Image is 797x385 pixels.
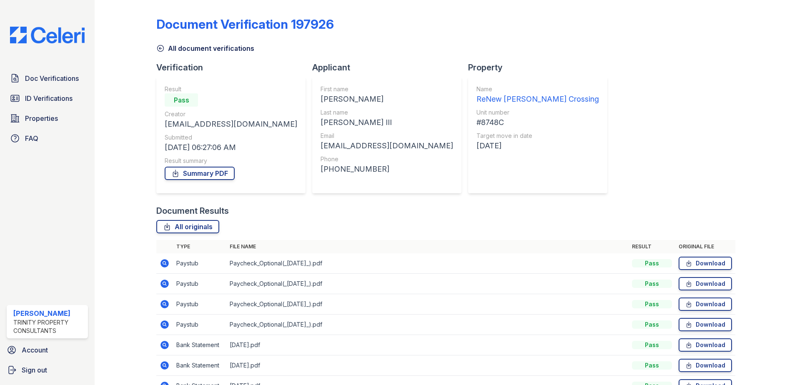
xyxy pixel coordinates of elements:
td: Paystub [173,253,226,274]
a: Download [679,338,732,352]
div: [EMAIL_ADDRESS][DOMAIN_NAME] [321,140,453,152]
div: Verification [156,62,312,73]
td: Bank Statement [173,335,226,355]
div: Trinity Property Consultants [13,318,85,335]
div: Applicant [312,62,468,73]
td: Paycheck_Optional(_[DATE]_).pdf [226,294,629,315]
div: Document Results [156,205,229,217]
td: Paycheck_Optional(_[DATE]_).pdf [226,315,629,335]
div: [PERSON_NAME] [13,308,85,318]
div: #8748C [476,117,599,128]
img: CE_Logo_Blue-a8612792a0a2168367f1c8372b55b34899dd931a85d93a1a3d3e32e68fde9ad4.png [3,27,91,43]
div: [DATE] 06:27:06 AM [165,142,297,153]
th: File name [226,240,629,253]
span: Doc Verifications [25,73,79,83]
span: Account [22,345,48,355]
div: ReNew [PERSON_NAME] Crossing [476,93,599,105]
div: [DATE] [476,140,599,152]
div: Name [476,85,599,93]
div: Result [165,85,297,93]
td: Paystub [173,315,226,335]
div: Email [321,132,453,140]
div: [PERSON_NAME] III [321,117,453,128]
div: Pass [632,341,672,349]
iframe: chat widget [762,352,789,377]
div: Pass [632,320,672,329]
a: Sign out [3,362,91,378]
span: ID Verifications [25,93,73,103]
div: First name [321,85,453,93]
a: ID Verifications [7,90,88,107]
a: Download [679,257,732,270]
a: All originals [156,220,219,233]
a: All document verifications [156,43,254,53]
span: Properties [25,113,58,123]
a: Name ReNew [PERSON_NAME] Crossing [476,85,599,105]
span: FAQ [25,133,38,143]
div: Document Verification 197926 [156,17,334,32]
div: Creator [165,110,297,118]
a: Account [3,342,91,358]
a: Summary PDF [165,167,235,180]
td: Paycheck_Optional(_[DATE]_).pdf [226,253,629,274]
div: Pass [632,280,672,288]
div: Last name [321,108,453,117]
div: Pass [632,361,672,370]
td: Paystub [173,294,226,315]
th: Type [173,240,226,253]
td: Bank Statement [173,355,226,376]
div: [PERSON_NAME] [321,93,453,105]
a: Doc Verifications [7,70,88,87]
div: Pass [165,93,198,107]
div: Phone [321,155,453,163]
div: Pass [632,259,672,267]
th: Original file [675,240,735,253]
div: Result summary [165,157,297,165]
div: Unit number [476,108,599,117]
td: Paycheck_Optional(_[DATE]_).pdf [226,274,629,294]
span: Sign out [22,365,47,375]
div: Submitted [165,133,297,142]
div: Property [468,62,614,73]
a: Download [679,297,732,311]
a: Download [679,359,732,372]
div: Pass [632,300,672,308]
th: Result [629,240,675,253]
a: FAQ [7,130,88,147]
td: [DATE].pdf [226,355,629,376]
td: Paystub [173,274,226,294]
a: Properties [7,110,88,127]
div: Target move in date [476,132,599,140]
a: Download [679,318,732,331]
td: [DATE].pdf [226,335,629,355]
div: [PHONE_NUMBER] [321,163,453,175]
a: Download [679,277,732,290]
div: [EMAIL_ADDRESS][DOMAIN_NAME] [165,118,297,130]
